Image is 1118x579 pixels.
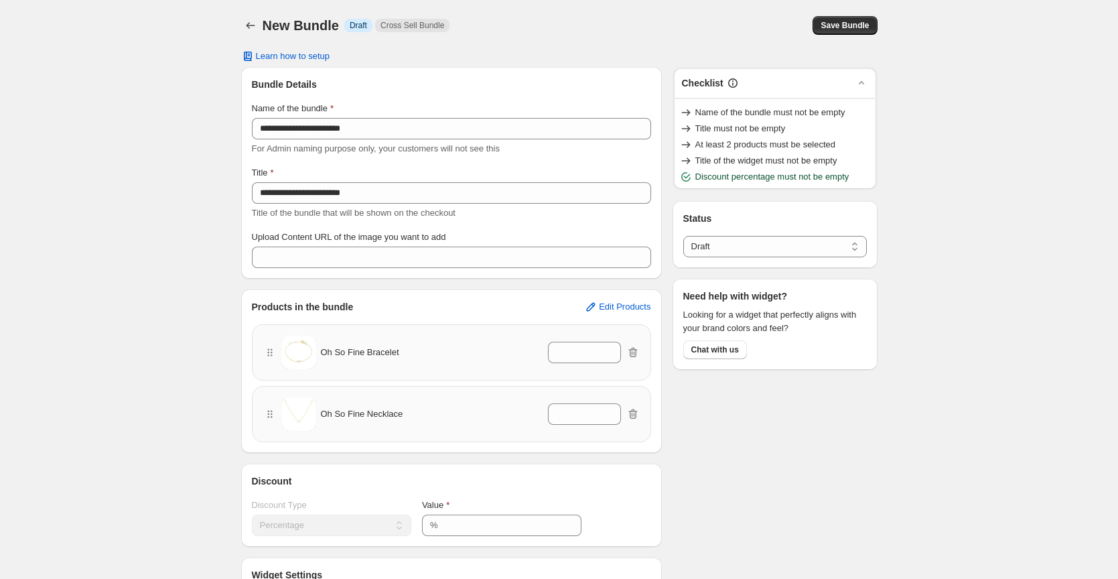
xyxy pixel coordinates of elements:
span: Cross Sell Bundle [380,20,444,31]
span: Name of the bundle must not be empty [695,106,845,119]
button: Back [241,16,260,35]
span: Title must not be empty [695,122,786,135]
span: Discount percentage must not be empty [695,170,849,184]
span: For Admin naming purpose only, your customers will not see this [252,143,500,153]
button: Edit Products [576,296,658,318]
h3: Bundle Details [252,78,651,91]
button: Chat with us [683,340,747,359]
h3: Products in the bundle [252,300,354,314]
h3: Discount [252,474,651,488]
span: Title of the bundle that will be shown on the checkout [252,208,456,218]
label: Discount Type [252,499,307,512]
span: Draft [350,20,367,31]
span: Learn how to setup [256,51,330,62]
h3: Status [683,212,867,225]
span: Title of the widget must not be empty [695,154,837,168]
img: Oh So Fine Necklace [282,397,316,431]
button: Learn how to setup [233,47,338,66]
span: Save Bundle [821,20,869,31]
h3: Checklist [682,76,723,90]
img: Oh So Fine Bracelet [282,336,316,369]
span: Oh So Fine Bracelet [321,346,399,359]
label: Upload Content URL of the image you want to add [252,231,446,244]
label: Title [252,166,274,180]
label: Value [422,499,449,512]
span: At least 2 products must be selected [695,138,836,151]
h3: Need help with widget? [683,289,788,303]
span: Oh So Fine Necklace [321,407,403,421]
div: % [430,519,438,532]
button: Save Bundle [813,16,877,35]
span: Chat with us [691,344,739,355]
span: Edit Products [599,302,650,312]
h1: New Bundle [263,17,339,34]
span: Looking for a widget that perfectly aligns with your brand colors and feel? [683,308,867,335]
label: Name of the bundle [252,102,334,115]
